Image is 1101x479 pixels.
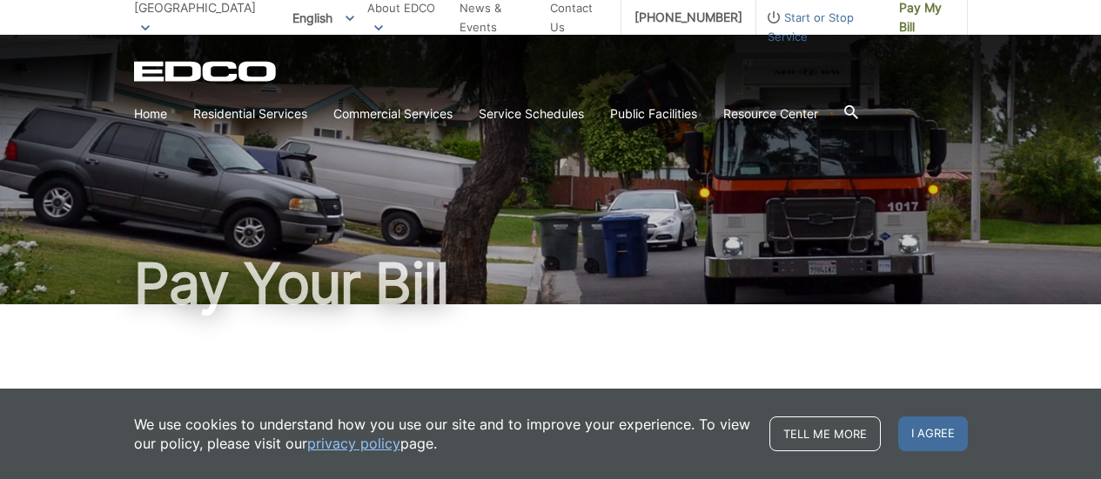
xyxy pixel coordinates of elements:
[769,416,881,451] a: Tell me more
[193,104,307,123] a: Residential Services
[134,104,167,123] a: Home
[279,3,367,32] span: English
[333,104,453,123] a: Commercial Services
[134,61,279,82] a: EDCD logo. Return to the homepage.
[307,434,400,453] a: privacy policy
[479,104,584,123] a: Service Schedules
[134,256,968,311] h1: Pay Your Bill
[134,415,752,453] p: We use cookies to understand how you use our site and to improve your experience. To view our pol...
[898,416,968,451] span: I agree
[723,104,818,123] a: Resource Center
[610,104,697,123] a: Public Facilities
